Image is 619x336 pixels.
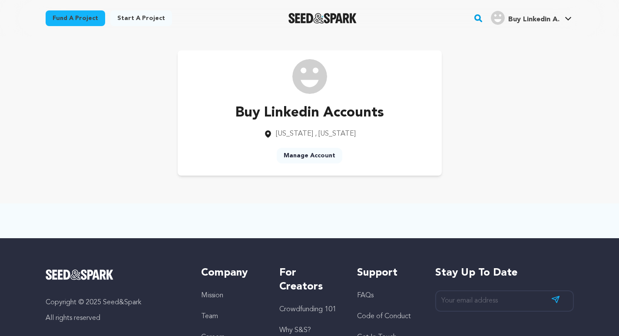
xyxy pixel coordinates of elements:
span: [US_STATE] [276,130,313,137]
p: Copyright © 2025 Seed&Spark [46,297,184,308]
a: FAQs [357,292,374,299]
a: Seed&Spark Homepage [288,13,357,23]
h5: Support [357,266,417,280]
a: Seed&Spark Homepage [46,269,184,280]
div: Buy Linkedin A.'s Profile [491,11,559,25]
a: Buy Linkedin A.'s Profile [489,9,573,25]
p: Buy Linkedin Accounts [235,103,384,123]
a: Mission [201,292,223,299]
a: Team [201,313,218,320]
span: Buy Linkedin A. [508,16,559,23]
a: Why S&S? [279,327,311,334]
img: Seed&Spark Logo [46,269,114,280]
span: Buy Linkedin A.'s Profile [489,9,573,27]
img: user.png [491,11,505,25]
a: Start a project [110,10,172,26]
a: Manage Account [277,148,342,163]
h5: Stay up to date [435,266,574,280]
a: Code of Conduct [357,313,411,320]
img: Seed&Spark Logo Dark Mode [288,13,357,23]
span: , [US_STATE] [315,130,356,137]
img: /img/default-images/user/medium/user.png image [292,59,327,94]
h5: For Creators [279,266,340,294]
h5: Company [201,266,262,280]
a: Crowdfunding 101 [279,306,336,313]
input: Your email address [435,290,574,312]
a: Fund a project [46,10,105,26]
p: All rights reserved [46,313,184,323]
